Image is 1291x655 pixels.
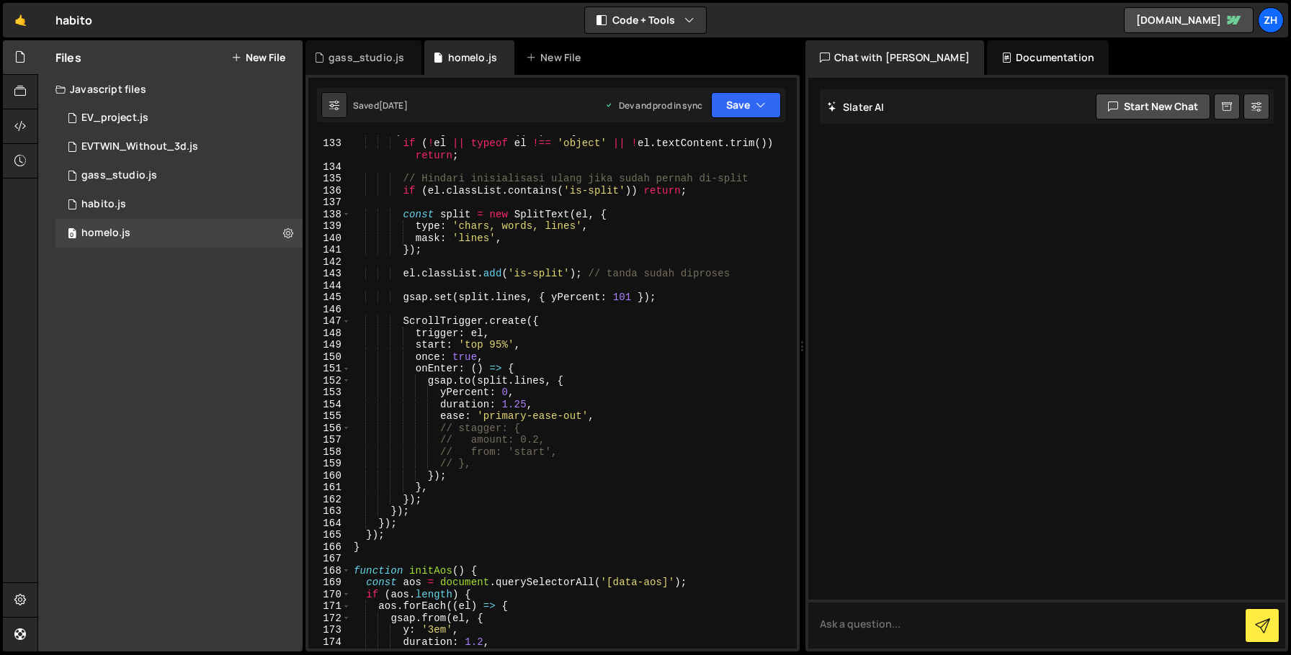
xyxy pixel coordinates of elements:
div: New File [526,50,586,65]
button: New File [231,52,285,63]
div: 149 [308,339,351,351]
div: 13378/40224.js [55,104,303,132]
a: 🤙 [3,3,38,37]
div: 159 [308,458,351,470]
div: 153 [308,387,351,399]
div: 169 [308,577,351,589]
div: 135 [308,173,351,185]
div: 158 [308,446,351,458]
div: 142 [308,256,351,268]
div: 167 [308,553,351,565]
button: Save [711,92,781,118]
div: gass_studio.js [81,169,157,182]
div: 163 [308,505,351,518]
div: 170 [308,589,351,601]
div: 143 [308,268,351,280]
div: homelo.js [81,227,130,240]
div: Dev and prod in sync [604,99,702,112]
div: habito.js [81,198,126,211]
div: 13378/43790.js [55,161,303,190]
div: habito [55,12,92,29]
div: Javascript files [38,75,303,104]
div: gass_studio.js [329,50,404,65]
h2: Files [55,50,81,65]
div: 162 [308,494,351,506]
button: Start new chat [1096,94,1210,119]
div: EV_project.js [81,112,148,125]
div: 161 [308,482,351,494]
div: 166 [308,541,351,554]
div: 13378/41195.js [55,132,303,161]
div: 173 [308,624,351,636]
div: 154 [308,399,351,411]
div: 172 [308,613,351,625]
div: 151 [308,363,351,375]
div: 148 [308,327,351,340]
div: 139 [308,220,351,232]
div: 165 [308,529,351,541]
div: EVTWIN_Without_3d.js [81,140,198,153]
button: Code + Tools [585,7,706,33]
div: 134 [308,161,351,173]
div: 137 [308,196,351,209]
div: 133 [308,137,351,161]
div: 174 [308,636,351,649]
div: Chat with [PERSON_NAME] [805,40,984,75]
div: 156 [308,423,351,435]
div: 138 [308,209,351,221]
div: Saved [353,99,408,112]
div: 145 [308,292,351,304]
div: 13378/33578.js [55,190,303,219]
div: [DATE] [379,99,408,112]
a: zh [1258,7,1284,33]
div: 160 [308,470,351,482]
div: 168 [308,565,351,577]
div: 136 [308,185,351,197]
div: 141 [308,244,351,256]
div: Documentation [987,40,1109,75]
div: 155 [308,410,351,423]
div: 146 [308,304,351,316]
div: 144 [308,280,351,292]
div: 150 [308,351,351,363]
div: homelo.js [448,50,497,65]
div: 152 [308,375,351,387]
div: 140 [308,232,351,245]
div: 171 [308,600,351,613]
div: 13378/44011.js [55,219,303,248]
div: 147 [308,315,351,327]
a: [DOMAIN_NAME] [1124,7,1254,33]
span: 0 [68,229,76,240]
div: 164 [308,518,351,530]
h2: Slater AI [827,100,885,114]
div: 157 [308,434,351,446]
